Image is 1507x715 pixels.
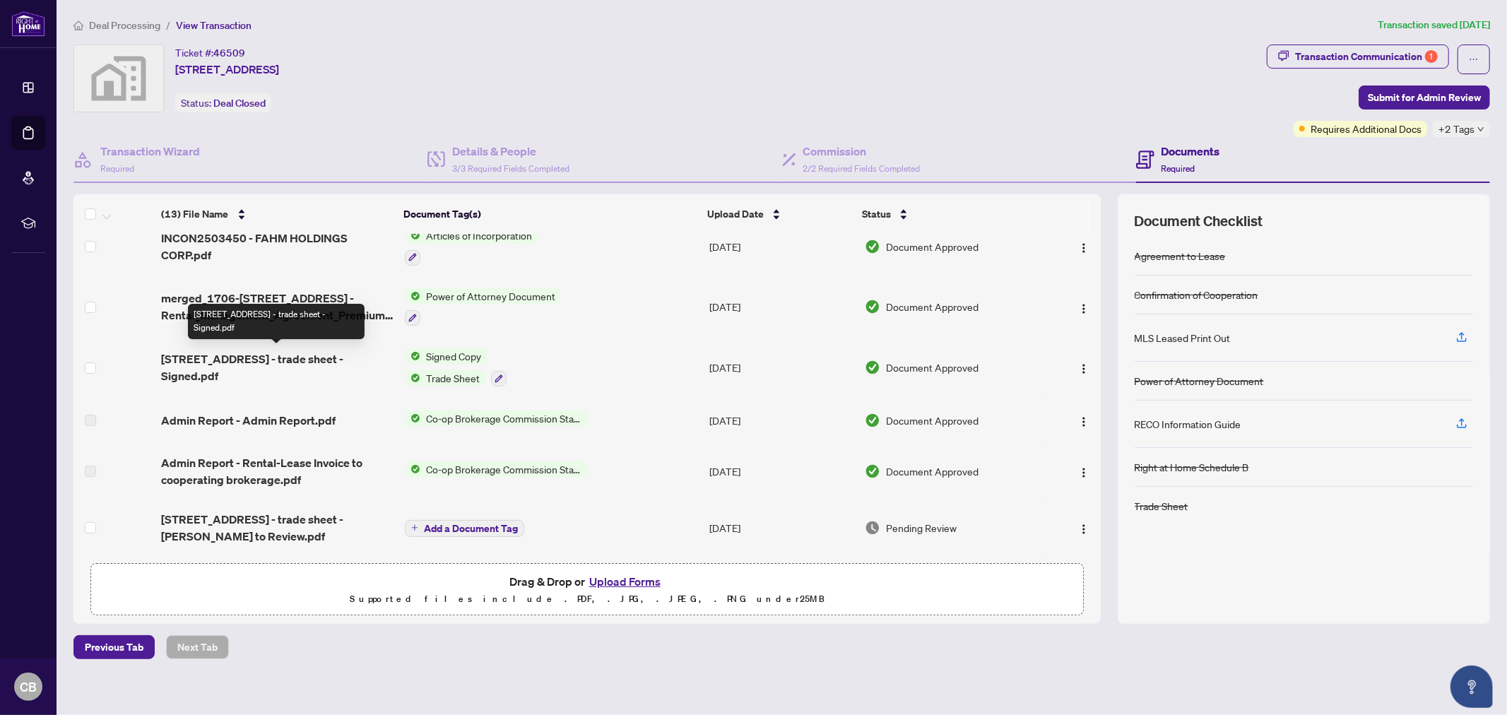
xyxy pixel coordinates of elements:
div: Status: [175,93,271,112]
img: Status Icon [405,288,420,304]
span: Co-op Brokerage Commission Statement [420,461,588,477]
span: Document Approved [886,239,979,254]
span: Deal Processing [89,19,160,32]
span: home [73,20,83,30]
h4: Transaction Wizard [100,143,200,160]
span: Previous Tab [85,636,143,658]
div: Right at Home Schedule B [1135,459,1249,475]
div: Power of Attorney Document [1135,373,1264,389]
button: Logo [1072,516,1095,539]
button: Status IconCo-op Brokerage Commission Statement [405,410,588,426]
button: Logo [1072,295,1095,318]
img: logo [11,11,45,37]
span: 46509 [213,47,245,59]
div: Confirmation of Cooperation [1135,287,1258,302]
th: Status [856,194,1044,234]
span: Articles of Incorporation [420,227,538,243]
button: Add a Document Tag [405,520,524,537]
img: Document Status [865,299,880,314]
div: [STREET_ADDRESS] - trade sheet - Signed.pdf [188,304,365,339]
img: Status Icon [405,370,420,386]
span: Power of Attorney Document [420,288,561,304]
button: Logo [1072,409,1095,432]
button: Status IconCo-op Brokerage Commission Statement [405,461,588,477]
span: [STREET_ADDRESS] - trade sheet - Signed.pdf [161,350,394,384]
button: Add a Document Tag [405,519,524,537]
td: [DATE] [704,277,859,338]
span: 3/3 Required Fields Completed [452,163,569,174]
img: Logo [1078,242,1089,254]
button: Logo [1072,356,1095,379]
div: Trade Sheet [1135,498,1188,514]
button: Previous Tab [73,635,155,659]
th: (13) File Name [155,194,398,234]
span: [STREET_ADDRESS] [175,61,279,78]
button: Logo [1072,460,1095,483]
span: Trade Sheet [420,370,485,386]
span: Document Approved [886,413,979,428]
td: [DATE] [704,337,859,398]
span: (13) File Name [161,206,229,222]
img: Status Icon [405,348,420,364]
td: [DATE] [704,216,859,277]
img: Logo [1078,467,1089,478]
img: Document Status [865,360,880,375]
span: INCON2503450 - FAHM HOLDINGS CORP.pdf [161,230,394,264]
span: Document Approved [886,360,979,375]
td: [DATE] [704,500,859,556]
th: Document Tag(s) [398,194,702,234]
img: Logo [1078,524,1089,535]
span: 2/2 Required Fields Completed [803,163,921,174]
img: Logo [1078,416,1089,427]
div: RECO Information Guide [1135,416,1241,432]
h4: Details & People [452,143,569,160]
button: Status IconPower of Attorney Document [405,288,561,326]
span: Upload Date [707,206,764,222]
th: Upload Date [702,194,856,234]
img: Document Status [865,239,880,254]
span: Status [862,206,891,222]
img: Logo [1078,363,1089,374]
span: +2 Tags [1438,121,1475,137]
img: Document Status [865,520,880,536]
button: Transaction Communication1 [1267,45,1449,69]
span: View Transaction [176,19,252,32]
span: Required [1162,163,1195,174]
button: Status IconArticles of Incorporation [405,227,538,266]
div: Agreement to Lease [1135,248,1226,264]
button: Upload Forms [585,572,665,591]
button: Next Tab [166,635,229,659]
span: Signed Copy [420,348,487,364]
div: Ticket #: [175,45,245,61]
span: Pending Review [886,520,957,536]
button: Open asap [1450,666,1493,708]
span: Drag & Drop orUpload FormsSupported files include .PDF, .JPG, .JPEG, .PNG under25MB [91,564,1083,616]
span: Drag & Drop or [509,572,665,591]
div: MLS Leased Print Out [1135,330,1231,345]
span: Deal Closed [213,97,266,110]
span: ellipsis [1469,54,1479,64]
span: Required [100,163,134,174]
img: Status Icon [405,410,420,426]
span: Document Checklist [1135,211,1263,231]
img: Status Icon [405,461,420,477]
span: CB [20,677,37,697]
span: down [1477,126,1484,133]
h4: Commission [803,143,921,160]
img: Status Icon [405,227,420,243]
img: Document Status [865,413,880,428]
span: Admin Report - Admin Report.pdf [161,412,336,429]
img: Logo [1078,303,1089,314]
span: Document Approved [886,463,979,479]
button: Submit for Admin Review [1359,85,1490,110]
span: Submit for Admin Review [1368,86,1481,109]
span: Requires Additional Docs [1311,121,1422,136]
p: Supported files include .PDF, .JPG, .JPEG, .PNG under 25 MB [100,591,1075,608]
span: Add a Document Tag [424,524,518,533]
div: Transaction Communication [1295,45,1438,68]
span: Admin Report - Rental-Lease Invoice to cooperating brokerage.pdf [161,454,394,488]
span: merged_1706-[STREET_ADDRESS] - Rental_Management_Agreement_Premium _Discounted.pdf [161,290,394,324]
img: svg%3e [74,45,163,112]
h4: Documents [1162,143,1220,160]
td: [DATE] [704,443,859,500]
